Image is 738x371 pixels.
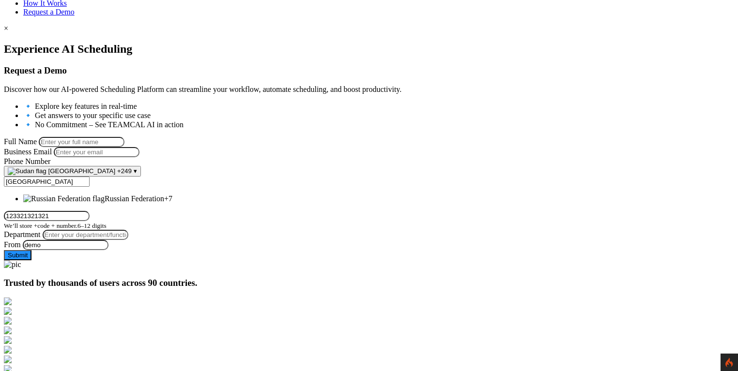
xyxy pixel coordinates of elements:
[4,222,107,229] small: We’ll store +code + number.
[4,230,41,238] label: Department
[4,166,141,177] button: [GEOGRAPHIC_DATA] +249 ▾
[4,211,90,221] input: Phone number
[4,260,21,269] img: pic
[4,24,734,33] div: ×
[4,356,12,363] img: https-www.be.ch-de-start.html.png
[23,111,734,120] li: 🔹 Get answers to your specific use case
[4,137,37,146] label: Full Name
[4,326,12,334] img: https-appsolve.com-%E2%80%931.png
[105,194,164,203] span: Russian Federation
[4,240,21,249] label: From
[4,278,734,288] h3: Trusted by thousands of users across 90 countries.
[54,147,139,157] input: Enter your email
[4,157,50,165] label: Phone Number
[4,317,12,325] img: https-ample.co.in-.png
[4,307,12,315] img: http-supreme.co.in-%E2%80%931.png
[4,177,90,187] input: Search country or dial code…
[4,43,734,56] h1: Experience AI Scheduling
[23,102,734,111] li: 🔹 Explore key features in real-time
[117,167,132,175] span: +249
[77,222,107,229] span: 6–12 digits
[4,346,12,354] img: https-careerpluscanada.com-.png
[43,230,128,240] input: Enter your department/function
[8,167,46,175] img: Sudan flag
[4,65,734,76] h3: Request a Demo
[134,167,137,175] span: ▾
[23,194,105,203] img: Russian Federation flag
[23,8,75,16] a: Request a Demo
[4,148,52,156] label: Business Email
[164,194,172,203] span: +7
[4,297,12,305] img: http-den-ev.de-.png
[4,85,734,94] p: Discover how our AI-powered Scheduling Platform can streamline your workflow, automate scheduling...
[23,120,734,129] li: 🔹 No Commitment – See TEAMCAL AI in action
[4,336,12,344] img: https-www.portland.gov-.png
[4,250,31,260] button: Submit
[48,167,115,175] span: [GEOGRAPHIC_DATA]
[39,137,124,147] input: Name must only contain letters and spaces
